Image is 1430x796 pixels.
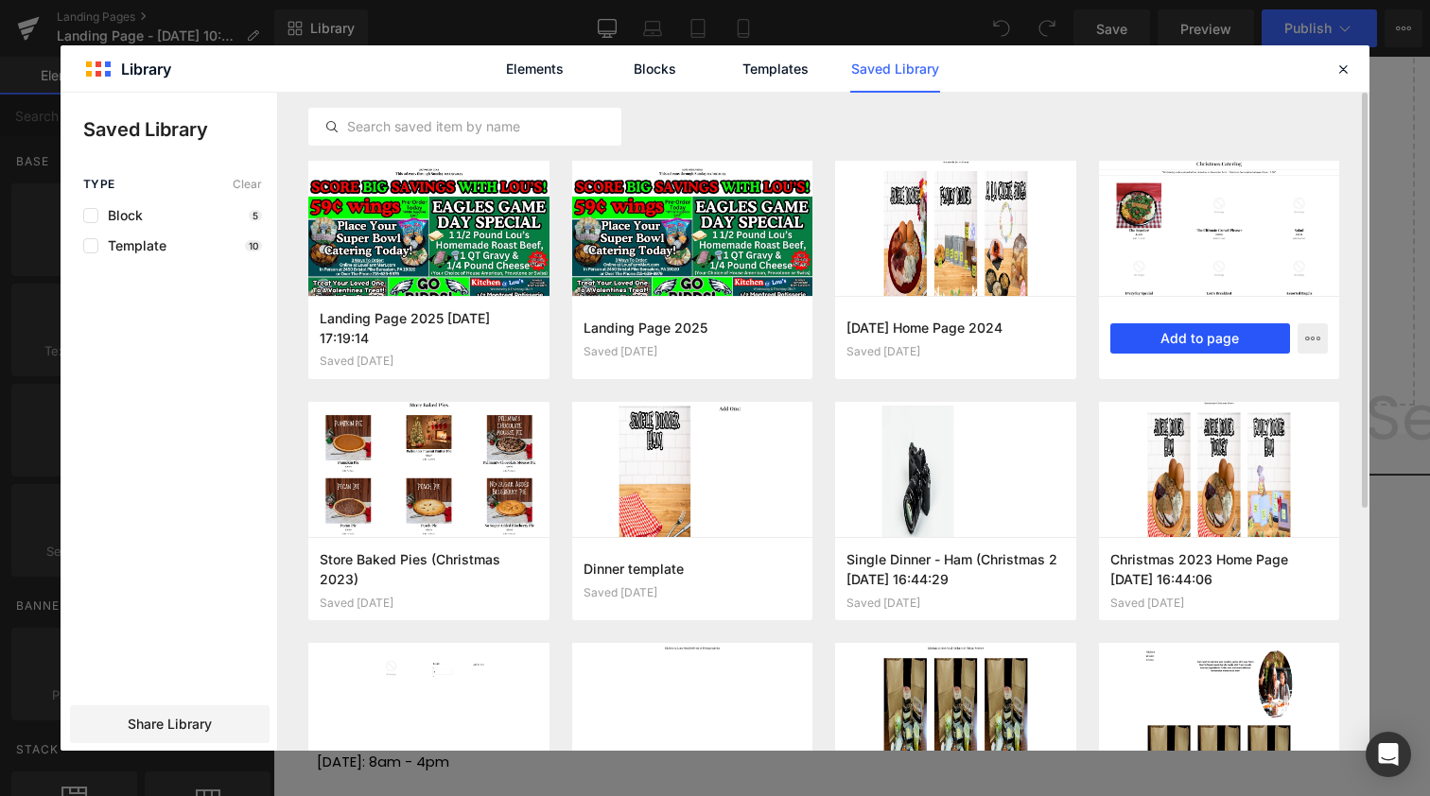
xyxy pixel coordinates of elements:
a: Terms & Conditions [593,577,732,596]
div: Open Intercom Messenger [1366,732,1411,777]
h3: [DATE] Home Page 2024 [846,318,1065,337]
div: Saved [DATE] [320,597,538,610]
h5: Find Us [812,472,1114,501]
a: Explore Template [494,238,664,276]
p: Saved Library [83,115,277,144]
span: Clear [233,178,262,191]
p: Start building your page [45,8,1111,30]
div: Saved [DATE] [584,345,802,358]
div: Saved [DATE] [846,597,1065,610]
h3: Landing Page 2025 [DATE] 17:19:14 [320,308,538,347]
span: Block [98,208,143,223]
div: Saved [DATE] [846,345,1065,358]
h3: Single Dinner - Ham (Christmas 2 [DATE] 16:44:29 [846,549,1065,588]
span: Share Library [128,715,212,734]
a: twitter [812,622,889,641]
h5: Contact Us [44,488,345,517]
a: Blocks [610,45,700,93]
a: facebook [812,531,909,550]
h3: Christmas 2023 Home Page [DATE] 16:44:06 [1110,549,1329,588]
h5: Important Links [373,472,564,501]
a: Templates [730,45,820,93]
h3: Dinner template [584,559,802,579]
h3: Landing Page 2025 [584,318,802,337]
p: or Drag & Drop elements from left sidebar [45,291,1111,304]
div: Saved [DATE] [584,586,802,599]
h5: Privacy [593,472,784,501]
div: Saved [DATE] [320,355,538,368]
p: 5 [249,210,262,221]
a: Get In Touch [373,577,462,596]
a: Elements [490,45,580,93]
a: Privacy Policy [593,531,686,550]
input: Search saved item by name [309,115,620,138]
span: Type [83,178,115,191]
p: Visit Us: [STREET_ADDRESS] Call Us: [PHONE_NUMBER] Hours: Mon - Fri: 9am - 6pm [DATE]: 8am - 6pm ... [44,545,345,716]
h3: Store Baked Pies (Christmas 2023) [320,549,538,588]
a: Saved Library [850,45,940,93]
p: 10 [245,240,262,251]
div: Saved [DATE] [1110,597,1329,610]
a: About Us [373,531,437,550]
a: instagram [812,577,914,596]
span: Template [98,238,166,253]
button: Add to page [1110,323,1291,354]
